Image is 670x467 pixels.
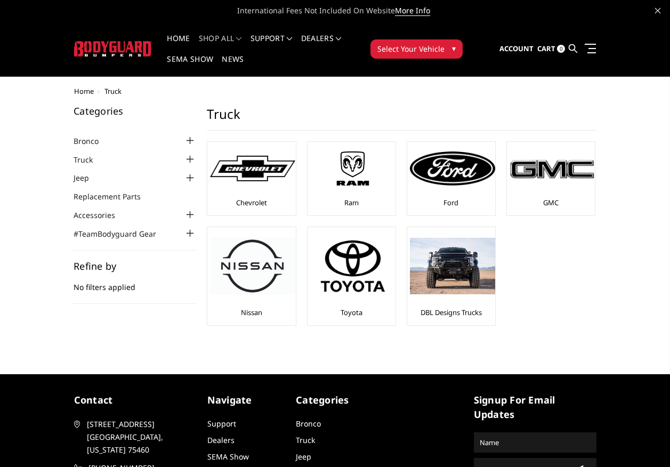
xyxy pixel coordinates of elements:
[74,210,128,221] a: Accessories
[370,39,463,59] button: Select Your Vehicle
[74,172,102,183] a: Jeep
[377,43,445,54] span: Select Your Vehicle
[499,44,534,53] span: Account
[241,308,262,317] a: Nissan
[104,86,122,96] span: Truck
[341,308,362,317] a: Toyota
[236,198,267,207] a: Chevrolet
[421,308,482,317] a: DBL Designs Trucks
[499,35,534,63] a: Account
[74,135,112,147] a: Bronco
[74,393,197,407] h5: contact
[74,106,196,116] h5: Categories
[296,393,374,407] h5: Categories
[207,418,236,429] a: Support
[475,434,595,451] input: Name
[537,35,565,63] a: Cart 0
[557,45,565,53] span: 0
[167,55,213,76] a: SEMA Show
[207,106,596,131] h1: Truck
[395,5,430,16] a: More Info
[87,418,195,456] span: [STREET_ADDRESS] [GEOGRAPHIC_DATA], [US_STATE] 75460
[296,452,311,462] a: Jeep
[452,43,456,54] span: ▾
[207,452,249,462] a: SEMA Show
[207,393,286,407] h5: Navigate
[543,198,559,207] a: GMC
[537,44,555,53] span: Cart
[74,86,94,96] a: Home
[344,198,359,207] a: Ram
[74,228,169,239] a: #TeamBodyguard Gear
[199,35,242,55] a: shop all
[74,41,152,57] img: BODYGUARD BUMPERS
[74,154,106,165] a: Truck
[296,418,321,429] a: Bronco
[74,261,196,271] h5: Refine by
[222,55,244,76] a: News
[167,35,190,55] a: Home
[296,435,315,445] a: Truck
[74,261,196,304] div: No filters applied
[301,35,342,55] a: Dealers
[443,198,458,207] a: Ford
[207,435,235,445] a: Dealers
[474,393,596,422] h5: signup for email updates
[74,191,154,202] a: Replacement Parts
[251,35,293,55] a: Support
